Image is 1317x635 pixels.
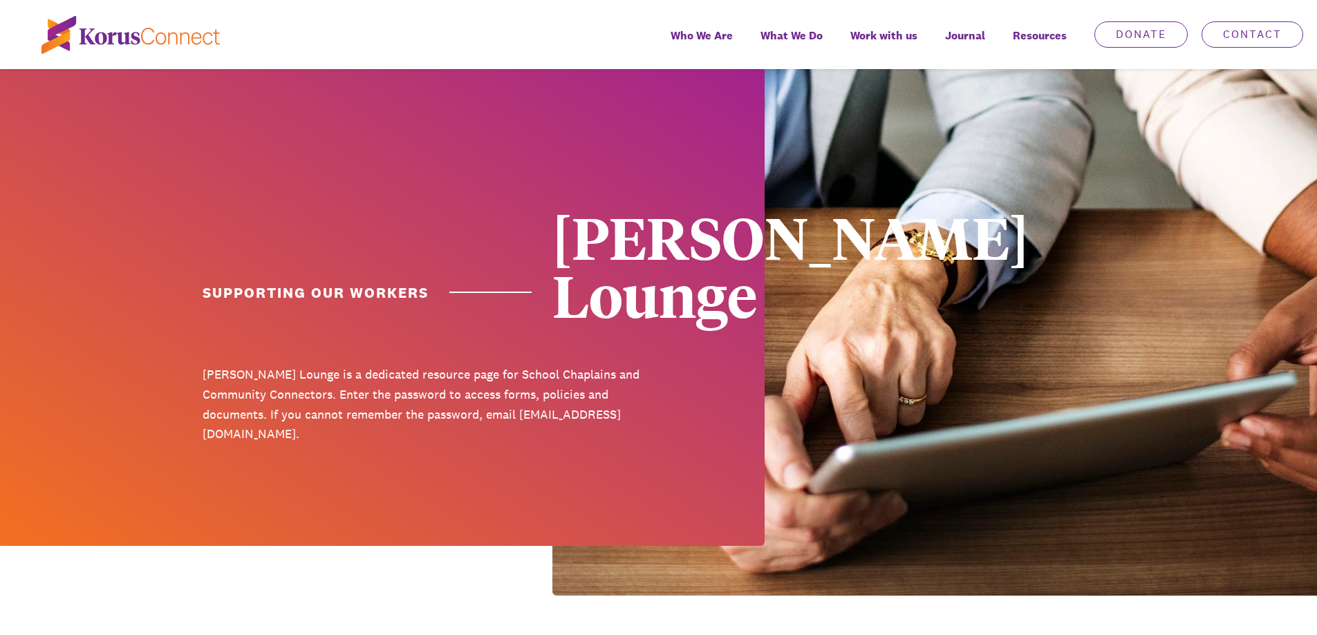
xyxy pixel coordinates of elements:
span: Journal [945,26,985,46]
a: What We Do [747,19,837,69]
p: [PERSON_NAME] Lounge is a dedicated resource page for School Chaplains and Community Connectors. ... [203,365,648,444]
div: [PERSON_NAME] Lounge [552,207,998,323]
div: Resources [999,19,1081,69]
h1: Supporting Our Workers [203,283,532,303]
a: Work with us [837,19,931,69]
img: korus-connect%2Fc5177985-88d5-491d-9cd7-4a1febad1357_logo.svg [41,16,220,54]
a: Donate [1094,21,1188,48]
a: Journal [931,19,999,69]
a: Contact [1202,21,1303,48]
span: What We Do [760,26,823,46]
span: Work with us [850,26,917,46]
span: Who We Are [671,26,733,46]
a: Who We Are [657,19,747,69]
